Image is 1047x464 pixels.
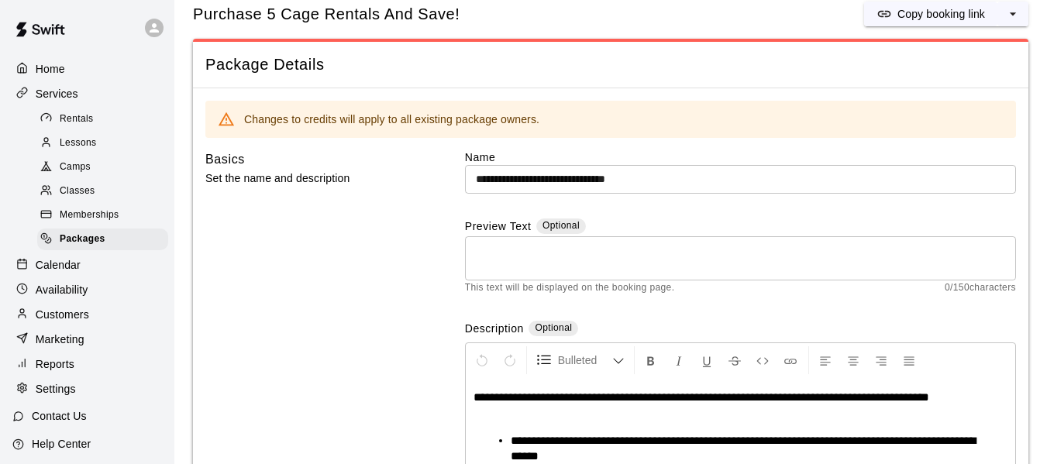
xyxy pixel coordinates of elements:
a: Classes [37,180,174,204]
span: Bulleted List [558,352,612,368]
p: Reports [36,356,74,372]
span: Classes [60,184,95,199]
a: Reports [12,352,162,376]
span: Rentals [60,112,94,127]
div: Rentals [37,108,168,130]
div: Memberships [37,205,168,226]
label: Description [465,321,524,339]
p: Home [36,61,65,77]
button: Right Align [868,346,894,374]
div: Lessons [37,132,168,154]
button: select merge strategy [997,2,1028,26]
a: Home [12,57,162,81]
span: 0 / 150 characters [945,280,1016,296]
a: Marketing [12,328,162,351]
a: Services [12,82,162,105]
span: Memberships [60,208,119,223]
span: Packages [60,232,105,247]
button: Format Underline [694,346,720,374]
a: Rentals [37,107,174,131]
p: Services [36,86,78,101]
button: Center Align [840,346,866,374]
h5: Purchase 5 Cage Rentals And Save! [193,4,460,25]
p: Settings [36,381,76,397]
button: Formatting Options [530,346,631,374]
span: Camps [60,160,91,175]
button: Format Bold [638,346,664,374]
button: Undo [469,346,495,374]
div: split button [864,2,1028,26]
p: Calendar [36,257,81,273]
span: Lessons [60,136,97,151]
a: Customers [12,303,162,326]
button: Insert Code [749,346,776,374]
div: Changes to credits will apply to all existing package owners. [244,105,539,133]
a: Memberships [37,204,174,228]
button: Insert Link [777,346,804,374]
span: Optional [535,322,572,333]
p: Copy booking link [897,6,985,22]
p: Set the name and description [205,169,416,188]
button: Redo [497,346,523,374]
span: Optional [542,220,580,231]
a: Packages [37,228,174,252]
label: Preview Text [465,218,532,236]
span: Package Details [205,54,1016,75]
p: Customers [36,307,89,322]
a: Lessons [37,131,174,155]
label: Name [465,150,1016,165]
button: Copy booking link [864,2,997,26]
div: Classes [37,180,168,202]
button: Justify Align [896,346,922,374]
button: Left Align [812,346,839,374]
a: Calendar [12,253,162,277]
p: Marketing [36,332,84,347]
p: Contact Us [32,408,87,424]
span: This text will be displayed on the booking page. [465,280,675,296]
div: Packages [37,229,168,250]
a: Settings [12,377,162,400]
a: Camps [37,156,174,180]
h6: Basics [205,150,245,170]
p: Help Center [32,436,91,452]
button: Format Italics [666,346,692,374]
button: Format Strikethrough [722,346,748,374]
p: Availability [36,282,88,297]
a: Availability [12,278,162,301]
div: Camps [37,156,168,178]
